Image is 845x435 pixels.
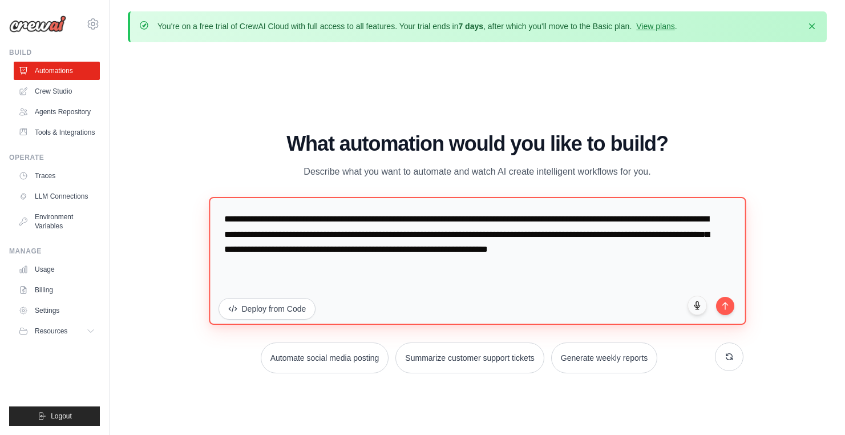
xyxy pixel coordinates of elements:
[458,22,483,31] strong: 7 days
[14,260,100,279] a: Usage
[51,412,72,421] span: Logout
[9,15,66,33] img: Logo
[219,298,316,320] button: Deploy from Code
[14,123,100,142] a: Tools & Integrations
[636,22,674,31] a: View plans
[35,327,67,336] span: Resources
[788,380,845,435] iframe: Chat Widget
[14,167,100,185] a: Traces
[9,153,100,162] div: Operate
[9,48,100,57] div: Build
[14,281,100,299] a: Billing
[9,406,100,426] button: Logout
[212,132,743,155] h1: What automation would you like to build?
[286,164,669,179] p: Describe what you want to automate and watch AI create intelligent workflows for you.
[14,301,100,320] a: Settings
[551,343,658,373] button: Generate weekly reports
[261,343,389,373] button: Automate social media posting
[14,82,100,100] a: Crew Studio
[14,322,100,340] button: Resources
[14,103,100,121] a: Agents Repository
[14,187,100,206] a: LLM Connections
[14,208,100,235] a: Environment Variables
[14,62,100,80] a: Automations
[395,343,544,373] button: Summarize customer support tickets
[157,21,677,32] p: You're on a free trial of CrewAI Cloud with full access to all features. Your trial ends in , aft...
[9,247,100,256] div: Manage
